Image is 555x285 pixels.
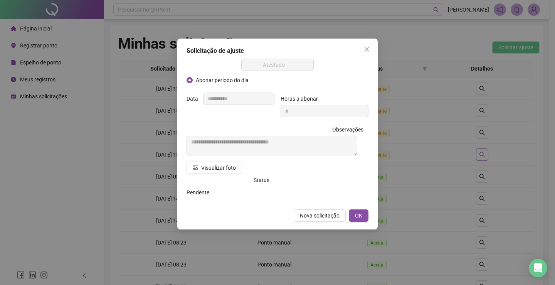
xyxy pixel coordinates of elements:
label: Observações [332,123,368,136]
label: Data [187,93,203,105]
span: Atestado [246,59,309,71]
div: Solicitação de ajuste [187,46,368,56]
label: Horas a abonar [281,93,323,105]
span: Nova solicitação [300,211,340,220]
div: Open Intercom Messenger [529,259,547,277]
span: Visualizar foto [201,164,236,172]
label: Status [254,174,274,186]
span: picture [193,165,198,170]
span: OK [355,211,362,220]
span: Abonar período do dia [193,76,252,84]
button: OK [349,209,368,222]
span: close [364,46,370,52]
div: Pendente [187,188,274,197]
button: Visualizar foto [187,162,242,174]
button: Nova solicitação [294,209,346,222]
button: Close [361,43,373,56]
